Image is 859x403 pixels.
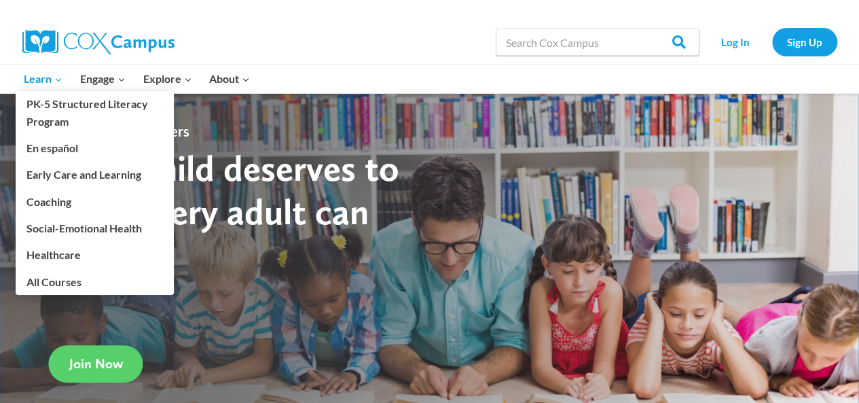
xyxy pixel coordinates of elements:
[49,345,143,383] a: Join Now
[16,65,259,93] nav: Primary Navigation
[16,91,174,135] a: PK-5 Structured Literacy Program
[16,65,72,93] button: Child menu of Learn
[706,28,765,56] a: Log In
[200,65,259,93] button: Child menu of About
[16,242,174,268] a: Healthcare
[49,146,399,276] strong: Every child deserves to read. Every adult can help.
[772,28,837,56] a: Sign Up
[16,268,174,294] a: All Courses
[16,162,174,188] a: Early Care and Learning
[496,29,699,56] input: Search Cox Campus
[16,188,174,214] a: Coaching
[16,215,174,241] a: Social-Emotional Health
[71,65,134,93] button: Child menu of Engage
[69,355,123,372] span: Join Now
[71,120,195,142] span: 379,600 Members
[16,135,174,161] a: En español
[706,28,837,56] nav: Secondary Navigation
[134,65,201,93] button: Child menu of Explore
[22,30,175,54] img: Cox Campus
